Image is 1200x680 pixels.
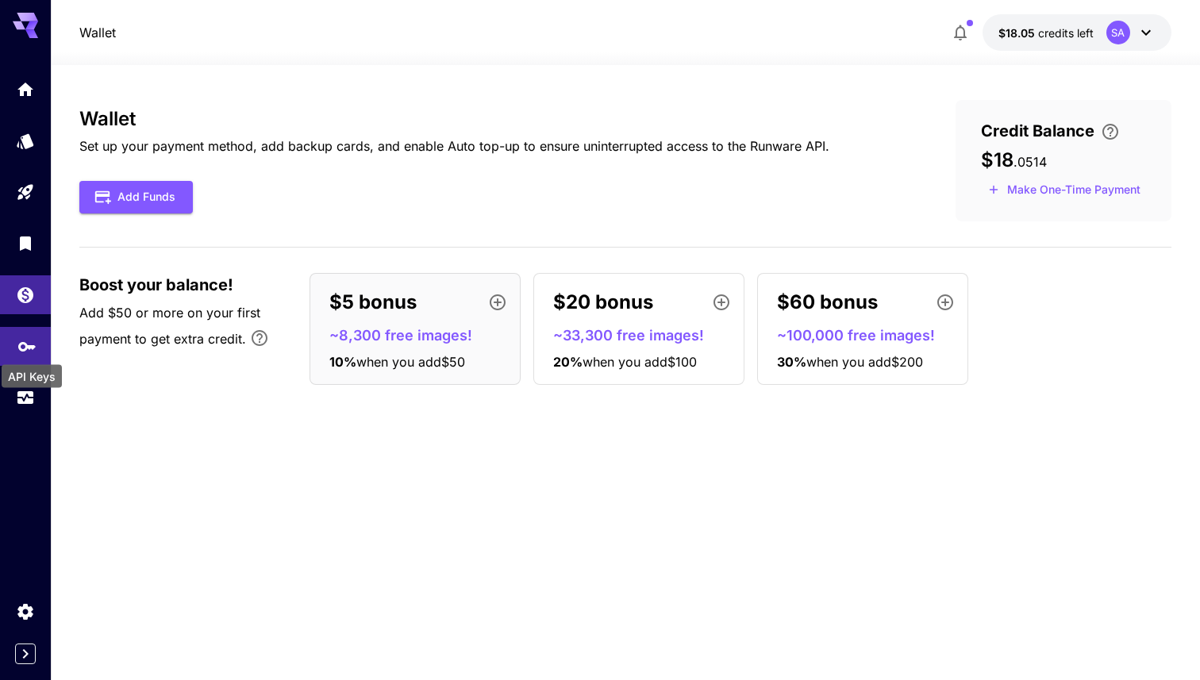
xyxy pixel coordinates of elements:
div: $18.0514 [998,25,1094,41]
span: when you add $100 [583,354,697,370]
div: Models [16,131,35,151]
p: $20 bonus [553,288,653,317]
div: Home [16,77,35,97]
button: Add Funds [79,181,193,213]
p: ~100,000 free images! [777,325,961,346]
button: Enter your card details and choose an Auto top-up amount to avoid service interruptions. We'll au... [1094,122,1126,141]
div: Playground [16,182,35,202]
nav: breadcrumb [79,23,116,42]
button: Make a one-time, non-recurring payment [981,178,1148,202]
div: API Keys [2,365,62,388]
h3: Wallet [79,108,829,130]
button: Expand sidebar [15,644,36,664]
p: ~33,300 free images! [553,325,737,346]
div: Settings [16,601,35,621]
span: when you add $200 [806,354,923,370]
span: credits left [1038,26,1094,40]
span: Credit Balance [981,119,1094,143]
span: $18 [981,148,1013,171]
p: $60 bonus [777,288,878,317]
div: Library [16,231,35,251]
div: Wallet [16,282,35,302]
span: when you add $50 [356,354,465,370]
span: Boost your balance! [79,273,233,297]
span: Add $50 or more on your first payment to get extra credit. [79,305,260,347]
div: Usage [16,388,35,408]
button: Bonus applies only to your first payment, up to 30% on the first $1,000. [244,322,275,354]
span: . 0514 [1013,154,1047,170]
a: Wallet [79,23,116,42]
p: $5 bonus [329,288,417,317]
span: $18.05 [998,26,1038,40]
p: Set up your payment method, add backup cards, and enable Auto top-up to ensure uninterrupted acce... [79,136,829,156]
span: 30 % [777,354,806,370]
span: 20 % [553,354,583,370]
p: ~8,300 free images! [329,325,513,346]
span: 10 % [329,354,356,370]
div: SA [1106,21,1130,44]
div: API Keys [17,333,37,353]
button: $18.0514SA [983,14,1171,51]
